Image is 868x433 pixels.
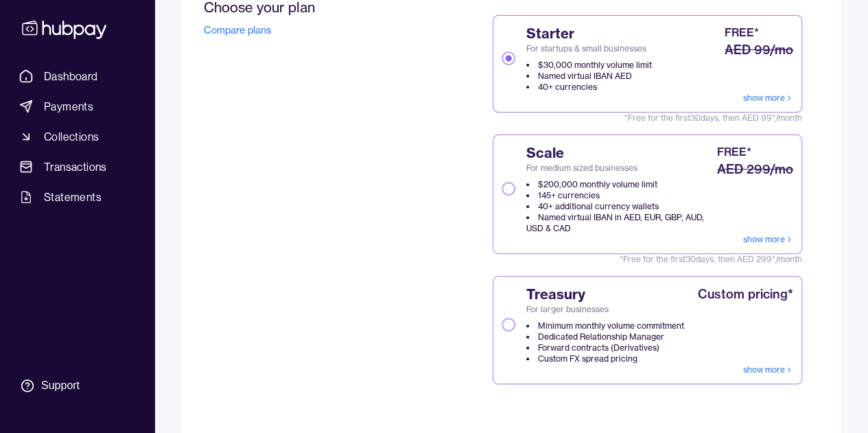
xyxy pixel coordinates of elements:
[725,24,759,40] div: FREE*
[698,285,793,304] div: Custom pricing*
[502,182,515,196] button: ScaleFor medium sized businesses$200,000 monthly volume limit145+ currencies40+ additional curren...
[526,82,652,93] li: 40+ currencies
[743,364,793,375] a: show more
[14,94,141,119] a: Payments
[526,179,714,190] li: $200,000 monthly volume limit
[717,143,751,160] div: FREE*
[14,371,141,400] a: Support
[526,190,714,201] li: 145+ currencies
[526,43,652,54] span: For startups & small businesses
[526,320,684,331] li: Minimum monthly volume commitment
[14,124,141,149] a: Collections
[743,234,793,245] a: show more
[44,128,99,145] span: Collections
[41,378,80,393] div: Support
[526,331,684,342] li: Dedicated Relationship Manager
[526,342,684,353] li: Forward contracts (Derivatives)
[526,71,652,82] li: Named virtual IBAN AED
[526,163,714,174] span: For medium sized businesses
[526,353,684,364] li: Custom FX spread pricing
[493,254,802,265] span: *Free for the first 30 days, then AED 299*/month
[526,304,684,315] span: For larger businesses
[526,143,714,163] span: Scale
[725,40,793,60] div: AED 99/mo
[502,318,515,331] button: TreasuryFor larger businessesMinimum monthly volume commitmentDedicated Relationship ManagerForwa...
[14,185,141,209] a: Statements
[44,68,98,84] span: Dashboard
[526,212,714,234] li: Named virtual IBAN in AED, EUR, GBP, AUD, USD & CAD
[44,189,102,205] span: Statements
[526,201,714,212] li: 40+ additional currency wallets
[502,51,515,65] button: StarterFor startups & small businesses$30,000 monthly volume limitNamed virtual IBAN AED40+ curre...
[526,60,652,71] li: $30,000 monthly volume limit
[44,98,93,115] span: Payments
[204,24,271,36] a: Compare plans
[14,154,141,179] a: Transactions
[526,24,652,43] span: Starter
[44,159,107,175] span: Transactions
[14,64,141,89] a: Dashboard
[743,93,793,104] a: show more
[493,113,802,124] span: *Free for the first 30 days, then AED 99*/month
[717,160,793,179] div: AED 299/mo
[526,285,684,304] span: Treasury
